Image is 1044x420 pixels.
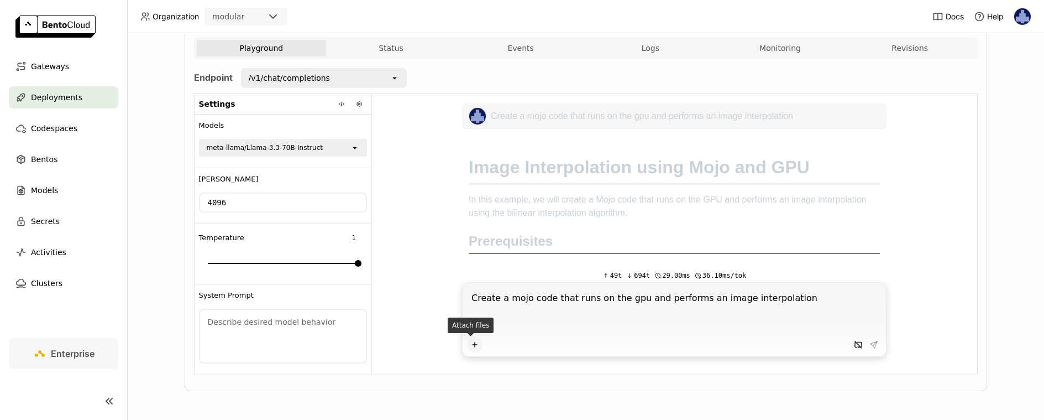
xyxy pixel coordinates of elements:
span: Docs [946,12,964,22]
span: 694t [634,269,650,282]
div: modular [212,11,244,22]
svg: open [350,143,359,152]
strong: Prerequisites [469,234,553,248]
strong: Endpoint [194,72,233,83]
span: Secrets [31,215,60,228]
span: [PERSON_NAME] [199,175,259,184]
a: Deployments [9,86,118,108]
strong: Image Interpolation using Mojo and GPU [469,157,810,177]
button: Revisions [845,40,975,56]
p: In this example, we will create a Mojo code that runs on the GPU and performs an image interpolat... [469,193,880,220]
a: Enterprise [9,338,118,369]
p: Create a mojo code that runs on the gpu and performs an image interpolation [491,110,793,123]
span: Deployments [31,91,82,104]
svg: Plus [470,340,479,349]
div: /v1/chat/completions [249,72,330,84]
a: Codespaces [9,117,118,139]
div: meta-llama/Llama-3.3-70B-Instruct [207,142,323,153]
a: Models [9,179,118,201]
img: Mostafa Hagog [469,108,486,125]
a: Clusters [9,272,118,294]
svg: open [390,74,399,82]
input: Temperature [342,231,366,245]
span: 49t [610,269,622,282]
span: Clusters [31,277,62,290]
span: Gateways [31,60,69,73]
span: Organization [153,12,199,22]
span: Codespaces [31,122,77,135]
span: Enterprise [51,348,95,359]
img: Mostafa Hagog [1014,8,1031,25]
span: 36.10ms/tok [702,269,746,282]
span: Help [987,12,1004,22]
span: 29.00ms [662,269,690,282]
a: Secrets [9,210,118,232]
img: logo [15,15,96,38]
a: Docs [932,11,964,22]
input: Selected modular. [245,12,246,23]
div: Attach files [448,318,494,333]
span: System Prompt [199,291,254,300]
button: Monitoring [715,40,845,56]
input: Selected /v1/chat/completions. [331,72,332,84]
a: Gateways [9,55,118,77]
div: Help [974,11,1004,22]
span: Temperature [199,234,244,242]
span: Activities [31,246,66,259]
button: Events [456,40,586,56]
span: Bentos [31,153,57,166]
span: Models [31,184,58,197]
a: Activities [9,241,118,263]
button: Status [326,40,456,56]
a: Bentos [9,148,118,170]
button: Playground [197,40,327,56]
span: Models [199,121,224,130]
div: Settings [195,94,371,115]
span: Logs [642,43,659,53]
